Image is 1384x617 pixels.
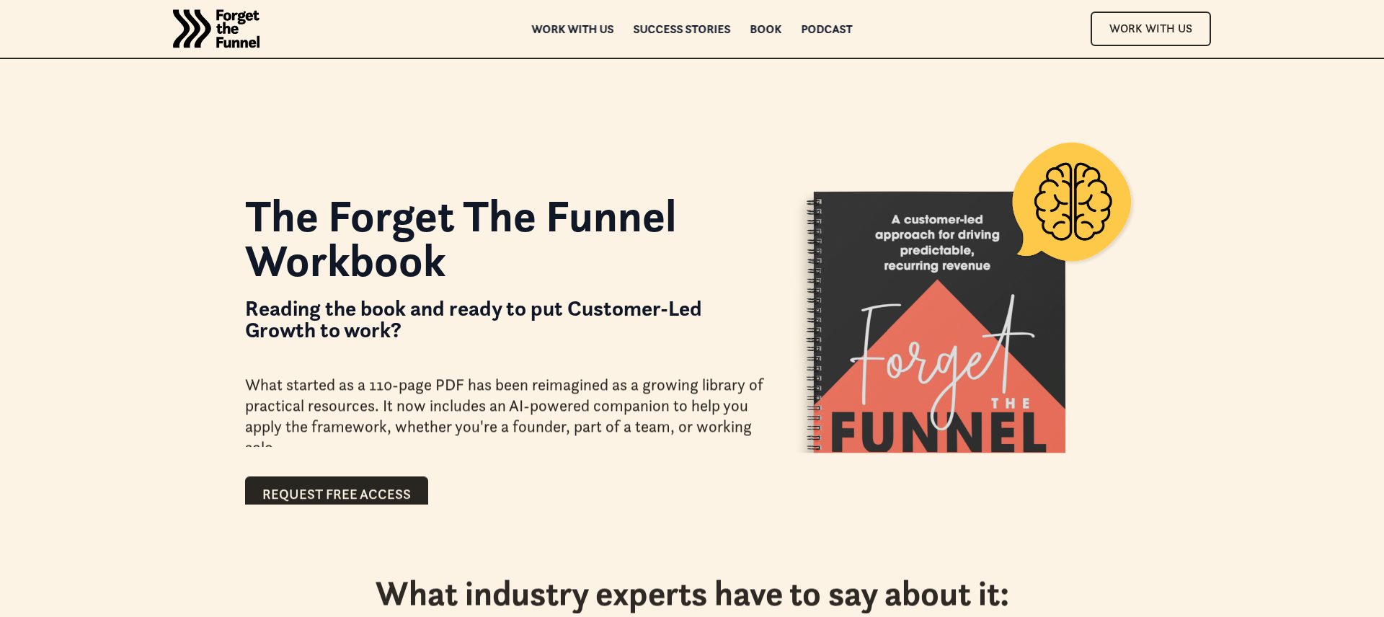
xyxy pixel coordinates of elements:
[750,24,782,34] a: Book
[245,193,764,283] h1: The Forget The Funnel Workbook
[376,572,1009,614] h2: What industry experts have to say about it:
[245,374,764,458] div: What started as a 110-page PDF has been reimagined as a growing library of practical resources. I...
[1091,12,1211,45] a: Work With Us
[245,476,428,512] a: Request Free Access
[532,24,614,34] a: Work with us
[634,24,731,34] a: Success Stories
[245,295,702,343] strong: Reading the book and ready to put Customer-Led Growth to work?
[802,24,853,34] a: Podcast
